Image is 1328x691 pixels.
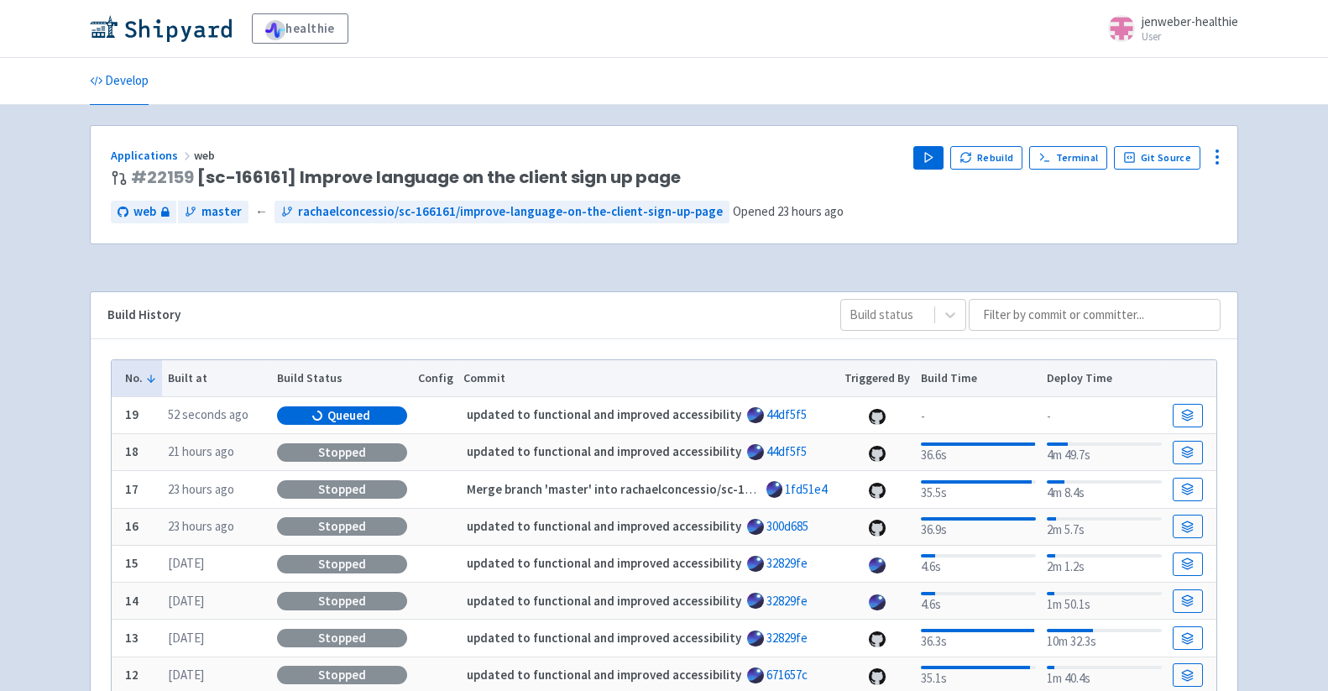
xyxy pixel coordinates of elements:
[125,443,139,459] b: 18
[1173,478,1203,501] a: Build Details
[277,517,407,536] div: Stopped
[1047,626,1162,652] div: 10m 32.3s
[255,202,268,222] span: ←
[921,662,1036,688] div: 35.1s
[168,443,234,459] time: 21 hours ago
[298,202,723,222] span: rachaelconcessio/sc-166161/improve-language-on-the-client-sign-up-page
[467,481,1045,497] strong: Merge branch 'master' into rachaelconcessio/sc-166161/improve-language-on-the-client-sign-up-page
[1173,552,1203,576] a: Build Details
[921,514,1036,540] div: 36.9s
[839,360,916,397] th: Triggered By
[1114,146,1200,170] a: Git Source
[1142,13,1238,29] span: jenweber-healthie
[766,593,808,609] a: 32829fe
[107,306,813,325] div: Build History
[467,406,741,422] strong: updated to functional and improved accessibility
[125,406,139,422] b: 19
[125,555,139,571] b: 15
[277,443,407,462] div: Stopped
[168,481,234,497] time: 23 hours ago
[1173,441,1203,464] a: Build Details
[915,360,1041,397] th: Build Time
[125,630,139,646] b: 13
[467,593,741,609] strong: updated to functional and improved accessibility
[125,667,139,683] b: 12
[1047,589,1162,615] div: 1m 50.1s
[921,404,1036,427] div: -
[274,201,729,223] a: rachaelconcessio/sc-166161/improve-language-on-the-client-sign-up-page
[1173,404,1203,427] a: Build Details
[327,407,370,424] span: Queued
[921,477,1036,503] div: 35.5s
[1041,360,1167,397] th: Deploy Time
[766,630,808,646] a: 32829fe
[1047,477,1162,503] div: 4m 8.4s
[766,406,807,422] a: 44df5f5
[766,443,807,459] a: 44df5f5
[277,629,407,647] div: Stopped
[412,360,458,397] th: Config
[766,555,808,571] a: 32829fe
[1173,663,1203,687] a: Build Details
[777,203,844,219] time: 23 hours ago
[766,518,808,534] a: 300d685
[467,518,741,534] strong: updated to functional and improved accessibility
[1142,31,1238,42] small: User
[271,360,412,397] th: Build Status
[277,666,407,684] div: Stopped
[1173,589,1203,613] a: Build Details
[162,360,271,397] th: Built at
[252,13,348,44] a: healthie
[131,168,681,187] span: [sc-166161] Improve language on the client sign up page
[921,589,1036,615] div: 4.6s
[277,555,407,573] div: Stopped
[467,555,741,571] strong: updated to functional and improved accessibility
[1098,15,1238,42] a: jenweber-healthie User
[131,165,194,189] a: #22159
[277,480,407,499] div: Stopped
[1029,146,1107,170] a: Terminal
[125,518,139,534] b: 16
[1173,515,1203,538] a: Build Details
[168,667,204,683] time: [DATE]
[168,593,204,609] time: [DATE]
[969,299,1221,331] input: Filter by commit or committer...
[733,203,844,219] span: Opened
[1047,662,1162,688] div: 1m 40.4s
[178,201,248,223] a: master
[168,406,248,422] time: 52 seconds ago
[168,518,234,534] time: 23 hours ago
[1173,626,1203,650] a: Build Details
[1047,514,1162,540] div: 2m 5.7s
[913,146,944,170] button: Play
[111,201,176,223] a: web
[125,593,139,609] b: 14
[785,481,827,497] a: 1fd51e4
[1047,439,1162,465] div: 4m 49.7s
[921,439,1036,465] div: 36.6s
[133,202,156,222] span: web
[90,58,149,105] a: Develop
[90,15,232,42] img: Shipyard logo
[766,667,808,683] a: 671657c
[467,630,741,646] strong: updated to functional and improved accessibility
[277,592,407,610] div: Stopped
[168,555,204,571] time: [DATE]
[921,551,1036,577] div: 4.6s
[467,443,741,459] strong: updated to functional and improved accessibility
[1047,551,1162,577] div: 2m 1.2s
[168,630,204,646] time: [DATE]
[1047,404,1162,427] div: -
[467,667,741,683] strong: updated to functional and improved accessibility
[201,202,242,222] span: master
[194,148,217,163] span: web
[125,369,157,387] button: No.
[111,148,194,163] a: Applications
[125,481,139,497] b: 17
[950,146,1022,170] button: Rebuild
[921,626,1036,652] div: 36.3s
[458,360,839,397] th: Commit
